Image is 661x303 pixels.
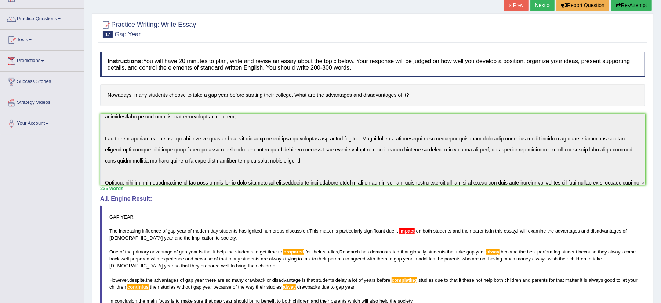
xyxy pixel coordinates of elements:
span: of [188,228,192,234]
span: gap [336,284,344,290]
span: they [598,249,607,255]
span: it [213,249,216,255]
span: to [231,263,235,269]
span: always [608,249,623,255]
span: gap [168,228,176,234]
span: matter [565,277,579,283]
span: that [307,277,315,283]
span: that [401,249,409,255]
span: has [361,249,369,255]
span: are [472,256,479,262]
span: student [562,249,577,255]
span: is [584,277,587,283]
span: drawbacks [297,284,320,290]
span: [DEMOGRAPHIC_DATA] [109,235,163,241]
span: One [109,249,119,255]
span: they [190,263,200,269]
span: let [622,277,627,283]
span: However [109,277,128,283]
span: get [260,249,266,255]
span: to [331,284,335,290]
span: The [109,228,117,234]
span: gap [185,277,193,283]
span: money [516,256,531,262]
span: Research [339,249,360,255]
a: Success Stories [0,72,84,90]
span: students [428,249,446,255]
span: is [302,277,305,283]
span: come [624,249,636,255]
span: of [120,249,124,255]
span: year [345,284,355,290]
span: parents [473,228,489,234]
span: year [177,228,186,234]
span: to [588,256,592,262]
span: studies [323,249,338,255]
span: parents [444,256,460,262]
span: primary [133,249,149,255]
span: the [547,228,554,234]
span: of [163,228,167,234]
div: 235 words [100,185,645,192]
span: I [517,228,519,234]
span: After ‘it’, use the third-person verb form “impacts”. (did you mean: impacts) [399,228,415,234]
span: not [476,277,482,283]
span: so [226,277,231,283]
span: their [256,284,265,290]
span: Possible spelling mistake found. (did you mean: prepared) [283,249,304,255]
span: this [495,228,502,234]
span: advantages [154,277,178,283]
span: students [433,228,451,234]
span: and [581,228,589,234]
span: and [523,277,531,283]
span: of [359,277,363,283]
span: YEAR [121,214,134,220]
span: parents [532,277,548,283]
span: their [312,249,322,255]
span: the [238,284,245,290]
span: significant [364,228,385,234]
span: implication [192,235,214,241]
span: help [484,277,493,283]
span: the [437,256,443,262]
span: them [377,256,387,262]
span: the [519,249,526,255]
span: of [180,277,184,283]
span: of [214,256,218,262]
span: the [125,249,132,255]
h4: You will have 20 minutes to plan, write and revise an essay about the topic below. Your response ... [100,52,645,77]
span: wish [548,256,558,262]
span: much [504,256,515,262]
span: are [217,277,224,283]
span: Possible spelling mistake found. (did you mean: Alway) [486,249,499,255]
span: children [570,256,586,262]
span: and [185,256,193,262]
span: to [444,277,448,283]
span: examine [528,228,546,234]
h4: A.I. Engine Result: [100,196,645,202]
span: years [364,277,375,283]
span: Possible spelling mistake found. (did you mean: Alway) [283,284,296,290]
span: addition [418,256,435,262]
span: bring [236,263,247,269]
a: Tests [0,30,84,48]
span: many [232,277,244,283]
span: always [532,256,547,262]
span: advantages [555,228,580,234]
span: due [435,277,443,283]
span: time [268,249,277,255]
span: will [520,228,527,234]
span: that [181,263,189,269]
span: their [248,263,257,269]
a: Strategy Videos [0,92,84,111]
span: students [235,249,253,255]
h2: Practice Writing: Write Essay [100,19,196,38]
span: children [109,284,126,290]
span: that [556,277,564,283]
span: increasing [119,228,141,234]
span: not [480,256,487,262]
span: way [246,284,254,290]
span: both [423,228,432,234]
span: year [476,249,485,255]
span: experience [161,256,184,262]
